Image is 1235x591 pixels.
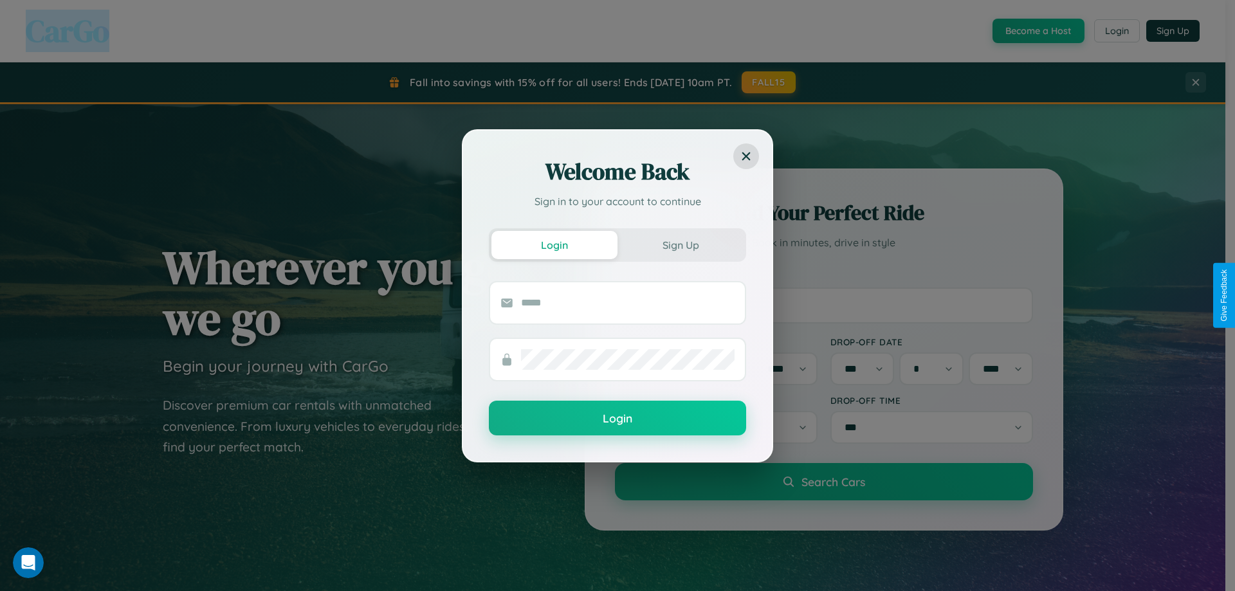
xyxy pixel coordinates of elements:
[491,231,617,259] button: Login
[617,231,744,259] button: Sign Up
[1220,269,1229,322] div: Give Feedback
[489,194,746,209] p: Sign in to your account to continue
[489,156,746,187] h2: Welcome Back
[489,401,746,435] button: Login
[13,547,44,578] iframe: Intercom live chat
